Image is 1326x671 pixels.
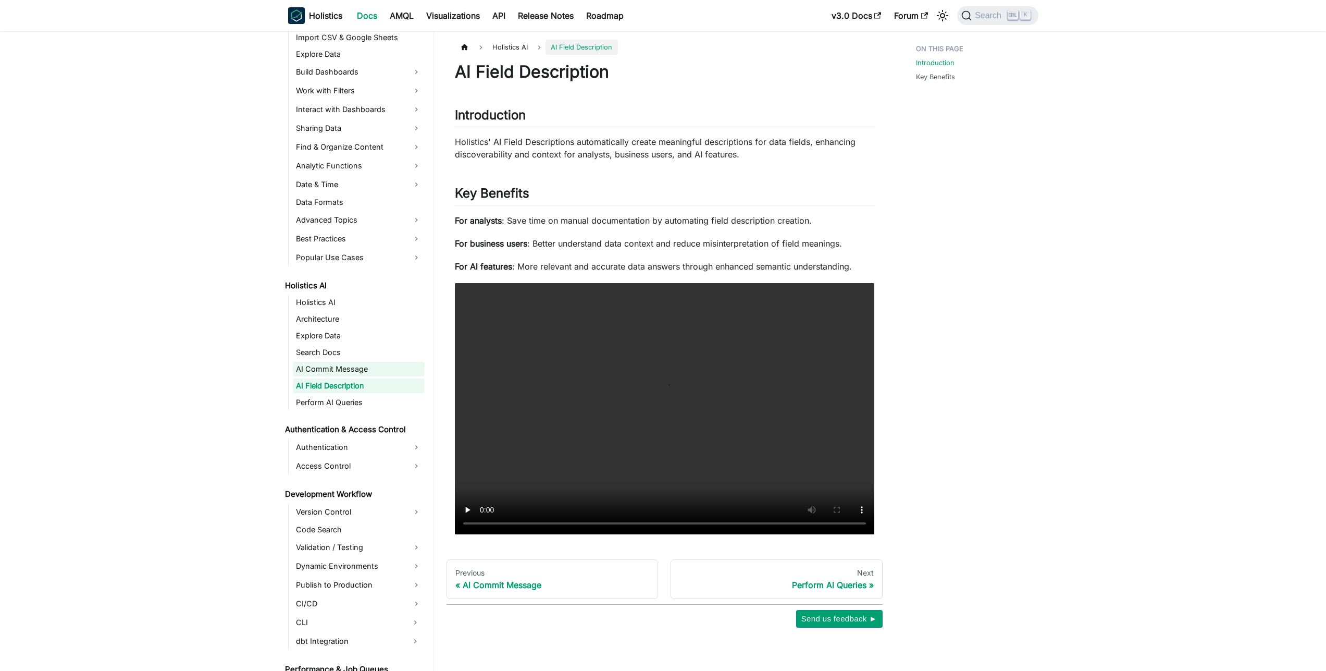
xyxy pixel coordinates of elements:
a: Dynamic Environments [293,558,425,575]
p: : More relevant and accurate data answers through enhanced semantic understanding. [455,260,874,273]
a: Access Control [293,458,425,474]
button: Search (Ctrl+K) [957,6,1038,25]
a: CLI [293,614,406,631]
a: Introduction [916,58,955,68]
button: Send us feedback ► [796,610,883,628]
strong: For AI features [455,261,512,272]
a: CI/CD [293,595,425,612]
nav: Docs sidebar [278,31,434,671]
div: Next [679,568,874,578]
img: Holistics [288,7,305,24]
a: Find & Organize Content [293,139,425,155]
p: : Save time on manual documentation by automating field description creation. [455,214,874,227]
a: AI Field Description [293,379,425,393]
h2: Key Benefits [455,186,874,205]
a: Holistics AI [293,295,425,310]
a: Validation / Testing [293,539,425,556]
a: Sharing Data [293,120,425,137]
a: Code Search [293,522,425,537]
button: Expand sidebar category 'dbt Integration' [406,633,425,650]
button: Switch between dark and light mode (currently light mode) [934,7,951,24]
p: : Better understand data context and reduce misinterpretation of field meanings. [455,237,874,250]
a: Publish to Production [293,577,425,593]
h1: AI Field Description [455,62,874,82]
a: Version Control [293,504,425,520]
span: Send us feedback ► [801,612,877,626]
div: AI Commit Message [455,580,650,590]
a: Architecture [293,312,425,326]
a: AMQL [383,7,420,24]
a: Build Dashboards [293,64,425,80]
a: Search Docs [293,345,425,360]
span: Holistics AI [487,40,533,55]
strong: For business users [455,238,527,249]
a: Authentication & Access Control [282,422,425,437]
a: NextPerform AI Queries [671,559,883,599]
video: Your browser does not support embedding video, but you can . [455,283,874,535]
p: Holistics' AI Field Descriptions automatically create meaningful descriptions for data fields, en... [455,136,874,161]
a: Explore Data [293,47,425,62]
a: Development Workflow [282,487,425,502]
kbd: K [1020,10,1031,20]
a: Work with Filters [293,82,425,99]
a: Key Benefits [916,72,955,82]
a: Forum [888,7,934,24]
a: Analytic Functions [293,157,425,174]
a: dbt Integration [293,633,406,650]
a: Holistics AI [282,278,425,293]
button: Expand sidebar category 'CLI' [406,614,425,631]
a: Best Practices [293,230,425,247]
a: HolisticsHolistics [288,7,342,24]
a: Authentication [293,439,425,456]
nav: Docs pages [447,559,883,599]
a: API [486,7,512,24]
a: Explore Data [293,328,425,343]
a: Perform AI Queries [293,395,425,410]
nav: Breadcrumbs [455,40,874,55]
h2: Introduction [455,107,874,127]
strong: For analysts [455,215,502,226]
div: Perform AI Queries [679,580,874,590]
a: PreviousAI Commit Message [447,559,659,599]
a: Release Notes [512,7,580,24]
a: Home page [455,40,475,55]
span: AI Field Description [546,40,617,55]
a: Advanced Topics [293,212,425,228]
div: Previous [455,568,650,578]
b: Holistics [309,9,342,22]
a: AI Commit Message [293,362,425,376]
a: v3.0 Docs [825,7,888,24]
a: Import CSV & Google Sheets [293,30,425,45]
a: Interact with Dashboards [293,101,425,118]
span: Search [972,11,1008,20]
a: Docs [351,7,383,24]
a: Popular Use Cases [293,249,425,266]
a: Roadmap [580,7,630,24]
a: Visualizations [420,7,486,24]
a: Date & Time [293,176,425,193]
a: Data Formats [293,195,425,210]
